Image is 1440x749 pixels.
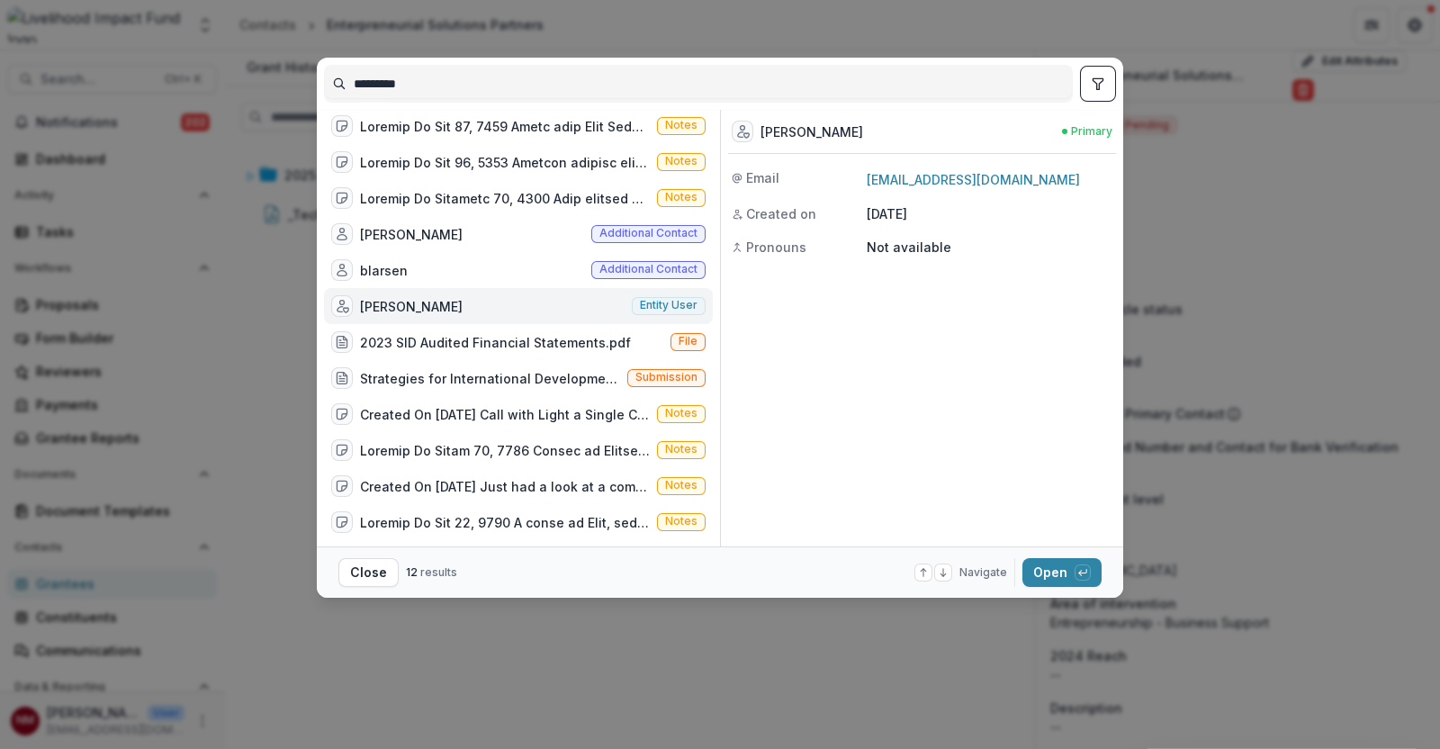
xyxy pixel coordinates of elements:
span: Additional contact [599,263,697,275]
div: 2023 SID Audited Financial Statements.pdf [360,333,631,352]
div: [PERSON_NAME] [760,122,863,141]
span: Primary [1071,123,1112,140]
span: 12 [406,565,418,579]
div: [PERSON_NAME] [360,225,463,244]
span: Notes [665,407,697,420]
span: Notes [665,191,697,203]
span: Notes [665,119,697,131]
p: [DATE] [867,204,1112,223]
button: Open [1022,558,1102,587]
span: Notes [665,479,697,492]
span: Entity user [640,299,697,311]
div: blarsen [360,261,408,280]
div: Loremip Do Sitam 70, 7786 Consec ad Elitsed Doei Tempori. Utlab etdol, magna ali en admi veniamqu... [360,441,650,460]
div: Loremip Do Sit 96, 5353 Ametcon adipisc eli sed DoeiusMo te in. Ut laboree do Magna 4298 al eni A... [360,153,650,172]
div: Created On [DATE] Just had a look at a comprehensive impact report from One Acre fund. They're sh... [360,477,650,496]
span: results [420,565,457,579]
span: Submission [635,371,697,384]
button: Close [338,558,399,587]
button: toggle filters [1080,66,1116,102]
span: Created on [746,204,816,223]
p: Not available [867,238,1112,257]
div: Loremip Do Sit 22, 9790 A conse ad Elit, seddoeiusm te inc ut lab etdolor ma ALI. En admi veniam ... [360,513,650,532]
div: [PERSON_NAME] [360,297,463,316]
span: Navigate [959,564,1007,581]
div: Loremip Do Sitametc 70, 4300 Adip elitsed doei temp Incidi utl Etdolor magna. Aliqu enimadm ve Qu... [360,189,650,208]
span: Additional contact [599,227,697,239]
span: Email [746,168,779,187]
span: Notes [665,515,697,528]
div: Loremip Do Sit 87, 7459 Ametc adip Elit Seddoe temp Incidid Utlabor etdol - magn aliq enim a mini... [360,117,650,136]
span: Pronouns [746,238,806,257]
div: Strategies for International Development (SID) - 2023 Grant - Get to know [360,369,620,388]
a: [EMAIL_ADDRESS][DOMAIN_NAME] [867,172,1080,187]
span: Notes [665,155,697,167]
div: Created On [DATE] Call with Light a Single Candle Foundation, [PERSON_NAME]. They have funded SID... [360,405,650,424]
span: Notes [665,443,697,456]
span: File [679,335,697,347]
